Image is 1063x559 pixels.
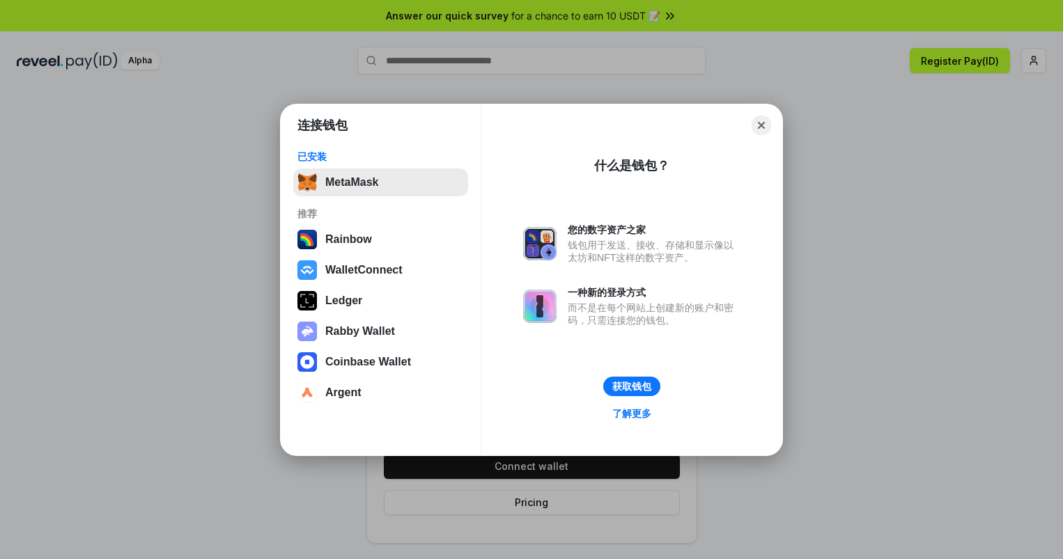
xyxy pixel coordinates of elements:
button: Rabby Wallet [293,317,468,345]
img: svg+xml,%3Csvg%20width%3D%22120%22%20height%3D%22120%22%20viewBox%3D%220%200%20120%20120%22%20fil... [297,230,317,249]
img: svg+xml,%3Csvg%20xmlns%3D%22http%3A%2F%2Fwww.w3.org%2F2000%2Fsvg%22%20fill%3D%22none%22%20viewBox... [297,322,317,341]
div: 而不是在每个网站上创建新的账户和密码，只需连接您的钱包。 [568,301,740,326]
div: Coinbase Wallet [325,356,411,368]
button: 获取钱包 [603,377,660,396]
button: Argent [293,379,468,407]
a: 了解更多 [604,404,660,423]
img: svg+xml,%3Csvg%20xmlns%3D%22http%3A%2F%2Fwww.w3.org%2F2000%2Fsvg%22%20width%3D%2228%22%20height%3... [297,291,317,310]
div: Ledger [325,294,362,307]
div: Rabby Wallet [325,325,395,338]
div: Argent [325,386,362,399]
img: svg+xml,%3Csvg%20width%3D%2228%22%20height%3D%2228%22%20viewBox%3D%220%200%2028%2028%22%20fill%3D... [297,352,317,372]
div: 什么是钱包？ [594,157,669,174]
h1: 连接钱包 [297,117,348,134]
img: svg+xml,%3Csvg%20xmlns%3D%22http%3A%2F%2Fwww.w3.org%2F2000%2Fsvg%22%20fill%3D%22none%22%20viewBox... [523,227,557,260]
button: Rainbow [293,226,468,253]
img: svg+xml,%3Csvg%20fill%3D%22none%22%20height%3D%2233%22%20viewBox%3D%220%200%2035%2033%22%20width%... [297,173,317,192]
button: Coinbase Wallet [293,348,468,376]
div: 您的数字资产之家 [568,223,740,236]
div: 获取钱包 [612,380,651,393]
div: MetaMask [325,176,378,189]
div: 推荐 [297,207,464,220]
button: MetaMask [293,168,468,196]
button: Ledger [293,287,468,315]
img: svg+xml,%3Csvg%20width%3D%2228%22%20height%3D%2228%22%20viewBox%3D%220%200%2028%2028%22%20fill%3D... [297,383,317,402]
div: Rainbow [325,233,372,246]
img: svg+xml,%3Csvg%20xmlns%3D%22http%3A%2F%2Fwww.w3.org%2F2000%2Fsvg%22%20fill%3D%22none%22%20viewBox... [523,290,557,323]
div: 一种新的登录方式 [568,286,740,299]
div: 已安装 [297,150,464,163]
img: svg+xml,%3Csvg%20width%3D%2228%22%20height%3D%2228%22%20viewBox%3D%220%200%2028%2028%22%20fill%3D... [297,260,317,280]
button: WalletConnect [293,256,468,284]
div: WalletConnect [325,264,403,276]
button: Close [752,116,771,135]
div: 钱包用于发送、接收、存储和显示像以太坊和NFT这样的数字资产。 [568,239,740,264]
div: 了解更多 [612,407,651,420]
